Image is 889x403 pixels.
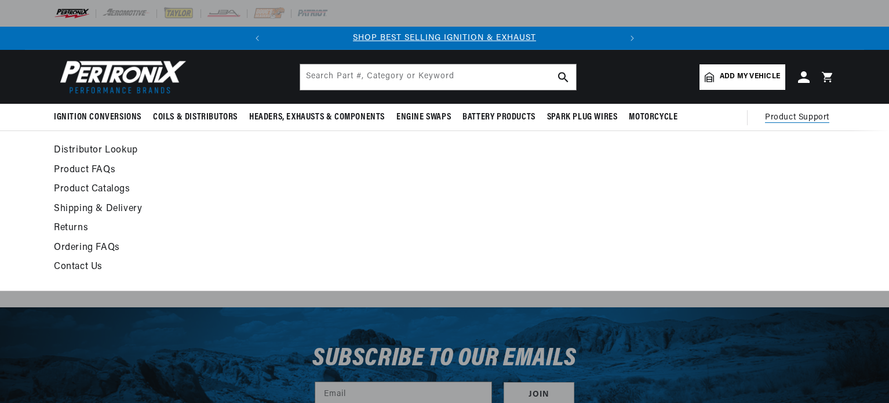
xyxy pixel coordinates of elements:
span: Ignition Conversions [54,111,141,124]
span: Engine Swaps [396,111,451,124]
span: Spark Plug Wires [547,111,618,124]
a: Ordering FAQs [54,240,624,256]
summary: Headers, Exhausts & Components [243,104,391,131]
a: Product FAQs [54,162,624,179]
button: Translation missing: en.sections.announcements.next_announcement [621,27,644,50]
span: Add my vehicle [720,71,780,82]
a: Add my vehicle [699,64,785,90]
span: Motorcycle [629,111,677,124]
summary: Spark Plug Wires [541,104,624,131]
a: Shipping & Delivery [54,201,624,217]
img: Pertronix [54,57,187,97]
a: SHOP BEST SELLING IGNITION & EXHAUST [353,34,536,42]
a: Returns [54,220,624,237]
summary: Engine Swaps [391,104,457,131]
a: Product Catalogs [54,181,624,198]
span: Battery Products [462,111,535,124]
summary: Product Support [765,104,835,132]
div: 1 of 2 [269,32,621,45]
summary: Battery Products [457,104,541,131]
a: Distributor Lookup [54,143,624,159]
input: Search Part #, Category or Keyword [300,64,576,90]
span: Headers, Exhausts & Components [249,111,385,124]
a: Contact Us [54,259,624,275]
summary: Ignition Conversions [54,104,147,131]
h3: Subscribe to our emails [312,348,577,370]
button: search button [551,64,576,90]
button: Translation missing: en.sections.announcements.previous_announcement [246,27,269,50]
span: Product Support [765,111,829,124]
slideshow-component: Translation missing: en.sections.announcements.announcement_bar [25,27,864,50]
span: Coils & Distributors [153,111,238,124]
summary: Motorcycle [623,104,683,131]
div: Announcement [269,32,621,45]
summary: Coils & Distributors [147,104,243,131]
